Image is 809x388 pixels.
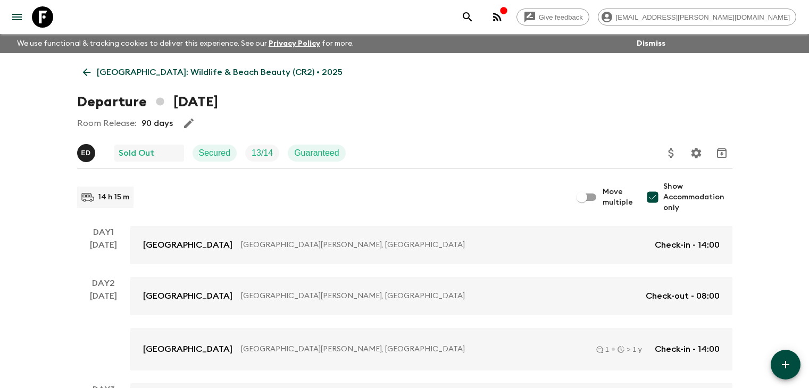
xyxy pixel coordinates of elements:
[119,147,154,159] p: Sold Out
[245,145,279,162] div: Trip Fill
[77,226,130,239] p: Day 1
[6,6,28,28] button: menu
[130,277,732,315] a: [GEOGRAPHIC_DATA][GEOGRAPHIC_DATA][PERSON_NAME], [GEOGRAPHIC_DATA]Check-out - 08:00
[77,91,218,113] h1: Departure [DATE]
[646,290,720,302] p: Check-out - 08:00
[603,187,633,208] span: Move multiple
[618,346,642,353] div: > 1 y
[77,277,130,290] p: Day 2
[143,239,232,251] p: [GEOGRAPHIC_DATA]
[77,62,348,83] a: [GEOGRAPHIC_DATA]: Wildlife & Beach Beauty (CR2) • 2025
[661,142,682,164] button: Update Price, Early Bird Discount and Costs
[634,36,668,51] button: Dismiss
[13,34,358,53] p: We use functional & tracking cookies to deliver this experience. See our for more.
[130,226,732,264] a: [GEOGRAPHIC_DATA][GEOGRAPHIC_DATA][PERSON_NAME], [GEOGRAPHIC_DATA]Check-in - 14:00
[663,181,732,213] span: Show Accommodation only
[269,40,320,47] a: Privacy Policy
[598,9,796,26] div: [EMAIL_ADDRESS][PERSON_NAME][DOMAIN_NAME]
[97,66,343,79] p: [GEOGRAPHIC_DATA]: Wildlife & Beach Beauty (CR2) • 2025
[241,344,583,355] p: [GEOGRAPHIC_DATA][PERSON_NAME], [GEOGRAPHIC_DATA]
[199,147,231,159] p: Secured
[655,343,720,356] p: Check-in - 14:00
[77,144,97,162] button: ED
[98,192,129,203] p: 14 h 15 m
[193,145,237,162] div: Secured
[294,147,339,159] p: Guaranteed
[143,343,232,356] p: [GEOGRAPHIC_DATA]
[686,142,707,164] button: Settings
[141,117,173,130] p: 90 days
[77,117,136,130] p: Room Release:
[143,290,232,302] p: [GEOGRAPHIC_DATA]
[130,328,732,370] a: [GEOGRAPHIC_DATA][GEOGRAPHIC_DATA][PERSON_NAME], [GEOGRAPHIC_DATA]1> 1 yCheck-in - 14:00
[457,6,478,28] button: search adventures
[610,13,796,21] span: [EMAIL_ADDRESS][PERSON_NAME][DOMAIN_NAME]
[655,239,720,251] p: Check-in - 14:00
[711,142,732,164] button: Archive (Completed, Cancelled or Unsynced Departures only)
[90,290,117,370] div: [DATE]
[241,291,637,301] p: [GEOGRAPHIC_DATA][PERSON_NAME], [GEOGRAPHIC_DATA]
[516,9,589,26] a: Give feedback
[596,346,609,353] div: 1
[252,147,273,159] p: 13 / 14
[533,13,589,21] span: Give feedback
[77,147,97,156] span: Edwin Duarte Ríos
[241,240,646,250] p: [GEOGRAPHIC_DATA][PERSON_NAME], [GEOGRAPHIC_DATA]
[81,149,91,157] p: E D
[90,239,117,264] div: [DATE]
